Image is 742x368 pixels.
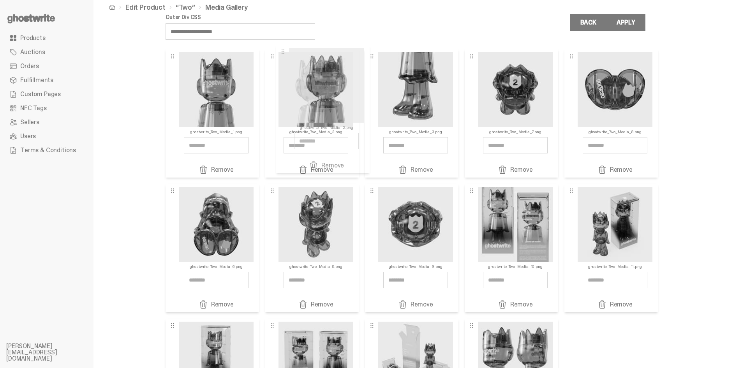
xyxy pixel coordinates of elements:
span: Terms & Conditions [20,147,76,153]
div: Apply [617,19,635,26]
a: Remove [181,165,252,174]
img: ghostwrite_Two_Media_3.png [378,52,453,127]
a: Fulfillments [6,73,87,87]
a: Back [570,14,606,31]
p: ghostwrite_Two_Media_5.png [280,262,351,269]
a: NFC Tags [6,101,87,115]
a: Remove [380,165,451,174]
p: ghostwrite_Two_Media_1.png [181,127,252,134]
a: Auctions [6,45,87,59]
li: Media Gallery [195,4,248,11]
span: Sellers [20,119,39,125]
a: Remove [380,300,451,309]
img: ghostwrite_Two_Media_5.png [278,187,353,262]
span: Orders [20,63,39,69]
a: Orders [6,59,87,73]
p: ghostwrite_Two_Media_2.png [280,127,351,134]
p: ghostwrite_Two_Media_7.png [480,127,551,134]
span: Users [20,133,36,139]
a: Remove [280,165,351,174]
img: ghostwrite_Two_Media_6.png [179,187,254,262]
a: Remove [480,165,551,174]
a: Remove [580,165,650,174]
label: Outer Div CSS [166,14,315,20]
span: Fulfillments [20,77,53,83]
span: NFC Tags [20,105,47,111]
img: ghostwrite_Two_Media_10.png [478,187,553,262]
a: Products [6,31,87,45]
a: Custom Pages [6,87,87,101]
a: Edit Product [125,4,166,11]
p: ghostwrite_Two_Media_10.png [480,262,551,269]
p: ghostwrite_Two_Media_9.png [380,262,451,269]
img: ghostwrite_Two_Media_2.png [278,52,353,127]
a: Remove [580,300,650,309]
img: ghostwrite_Two_Media_11.png [578,187,652,262]
a: Remove [480,300,551,309]
a: Sellers [6,115,87,129]
p: ghostwrite_Two_Media_3.png [380,127,451,134]
p: ghostwrite_Two_Media_8.png [580,127,650,134]
span: Auctions [20,49,45,55]
img: ghostwrite_Two_Media_7.png [478,52,553,127]
p: ghostwrite_Two_Media_6.png [181,262,252,269]
a: Terms & Conditions [6,143,87,157]
a: Remove [181,300,252,309]
img: ghostwrite_Two_Media_8.png [578,52,652,127]
button: Apply [606,14,645,31]
a: Remove [280,300,351,309]
li: [PERSON_NAME][EMAIL_ADDRESS][DOMAIN_NAME] [6,343,100,362]
img: ghostwrite_Two_Media_9.png [378,187,453,262]
img: ghostwrite_Two_Media_1.png [179,52,254,127]
span: Products [20,35,46,41]
a: “Two” [176,4,195,11]
a: Users [6,129,87,143]
span: Custom Pages [20,91,61,97]
p: ghostwrite_Two_Media_11.png [580,262,650,269]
